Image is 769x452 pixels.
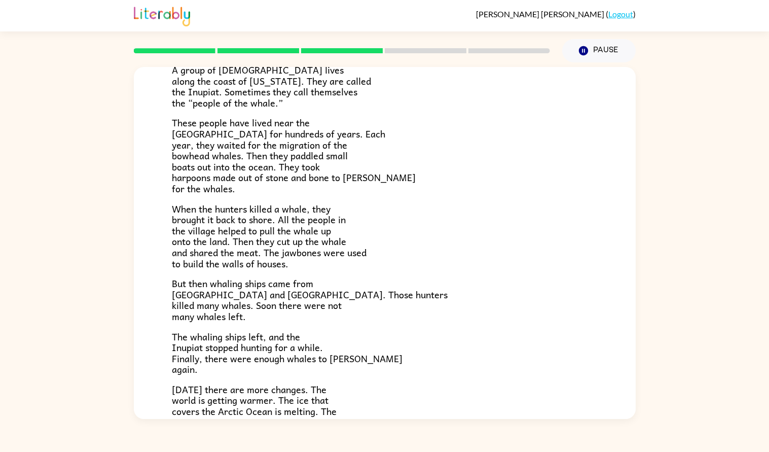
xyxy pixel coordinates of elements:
div: ( ) [476,9,636,19]
button: Pause [562,39,636,62]
span: A group of [DEMOGRAPHIC_DATA] lives along the coast of [US_STATE]. They are called the Inupiat. S... [172,62,371,110]
span: But then whaling ships came from [GEOGRAPHIC_DATA] and [GEOGRAPHIC_DATA]. Those hunters killed ma... [172,276,448,324]
span: When the hunters killed a whale, they brought it back to shore. All the people in the village hel... [172,201,367,271]
img: Literably [134,4,190,26]
span: These people have lived near the [GEOGRAPHIC_DATA] for hundreds of years. Each year, they waited ... [172,115,416,196]
a: Logout [608,9,633,19]
span: The whaling ships left, and the Inupiat stopped hunting for a while. Finally, there were enough w... [172,329,402,377]
span: [PERSON_NAME] [PERSON_NAME] [476,9,606,19]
